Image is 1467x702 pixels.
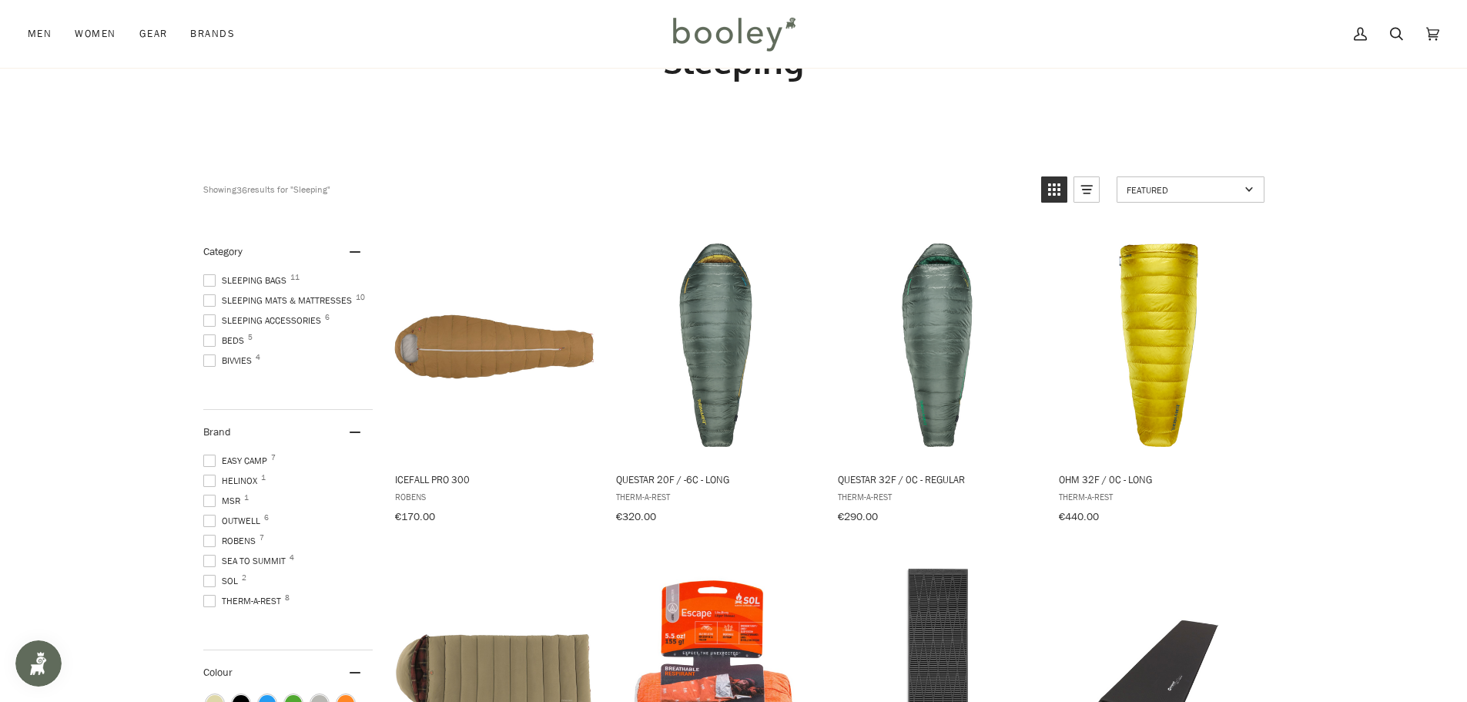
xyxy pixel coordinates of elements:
[203,425,231,439] span: Brand
[1117,176,1264,203] a: Sort options
[236,183,247,196] b: 36
[203,454,272,468] span: Easy Camp
[1059,509,1099,524] span: €440.00
[1059,490,1258,503] span: Therm-a-Rest
[264,514,269,522] span: 6
[203,514,265,528] span: Outwell
[393,244,597,448] img: Robens Icefall Pro 300 Green Vineyard - Booley Galway
[203,474,262,488] span: Helinox
[139,26,168,42] span: Gear
[614,244,818,448] img: Questar 20F / -6C - Long Balsam - Booley Galway
[395,490,595,503] span: Robens
[203,314,326,327] span: Sleeping Accessories
[203,494,245,508] span: MSR
[203,665,244,680] span: Colour
[244,494,249,502] span: 1
[1057,244,1261,448] img: Therm-a-Rest Ohm 32F / 0C - Long Larch - Booley Galway
[614,230,818,529] a: Questar 20F / -6C - Long
[395,472,595,486] span: Icefall Pro 300
[838,472,1037,486] span: Questar 32F / 0C - Regular
[836,230,1040,529] a: Questar 32F / 0C - Regular
[285,594,290,602] span: 8
[325,314,330,321] span: 6
[1059,472,1258,486] span: Ohm 32F / 0C - Long
[242,574,246,582] span: 2
[271,454,276,462] span: 7
[393,230,597,529] a: Icefall Pro 300
[203,354,256,368] span: Bivvies
[1073,176,1100,203] a: View list mode
[203,594,286,608] span: Therm-a-Rest
[248,334,253,341] span: 5
[290,554,294,562] span: 4
[28,26,52,42] span: Men
[203,534,260,548] span: Robens
[616,490,816,503] span: Therm-a-Rest
[203,274,291,287] span: Sleeping Bags
[836,244,1040,448] img: Questar 32F / 0C - Regular Balsam - Booley Galway
[203,574,243,588] span: SOL
[616,509,656,524] span: €320.00
[203,244,243,259] span: Category
[1041,176,1067,203] a: View grid mode
[616,472,816,486] span: Questar 20F / -6C - Long
[256,354,260,361] span: 4
[838,509,878,524] span: €290.00
[356,294,365,301] span: 10
[1057,230,1261,529] a: Ohm 32F / 0C - Long
[1127,183,1240,196] span: Featured
[260,534,264,542] span: 7
[203,294,357,307] span: Sleeping Mats & Mattresses
[75,26,116,42] span: Women
[395,509,435,524] span: €170.00
[290,274,300,281] span: 11
[190,26,235,42] span: Brands
[203,176,1030,203] div: Showing results for "Sleeping"
[838,490,1037,503] span: Therm-a-Rest
[261,474,266,482] span: 1
[666,12,801,56] img: Booley
[203,554,290,568] span: Sea to Summit
[203,334,249,348] span: Beds
[15,640,62,687] iframe: Button to open loyalty program pop-up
